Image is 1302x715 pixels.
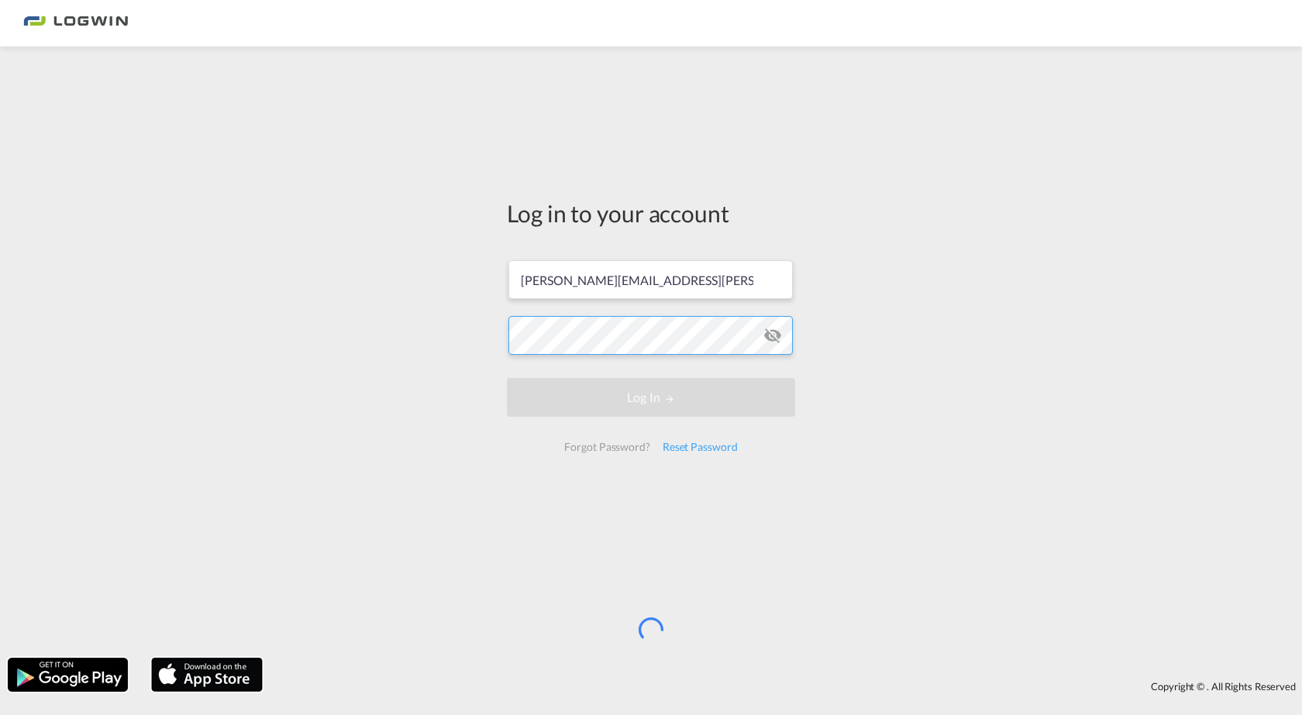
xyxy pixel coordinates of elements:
[656,433,744,461] div: Reset Password
[150,656,264,693] img: apple.png
[507,197,795,229] div: Log in to your account
[558,433,656,461] div: Forgot Password?
[508,260,793,299] input: Enter email/phone number
[507,378,795,417] button: LOGIN
[763,326,782,345] md-icon: icon-eye-off
[6,656,129,693] img: google.png
[270,673,1302,700] div: Copyright © . All Rights Reserved
[23,6,128,41] img: 2761ae10d95411efa20a1f5e0282d2d7.png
